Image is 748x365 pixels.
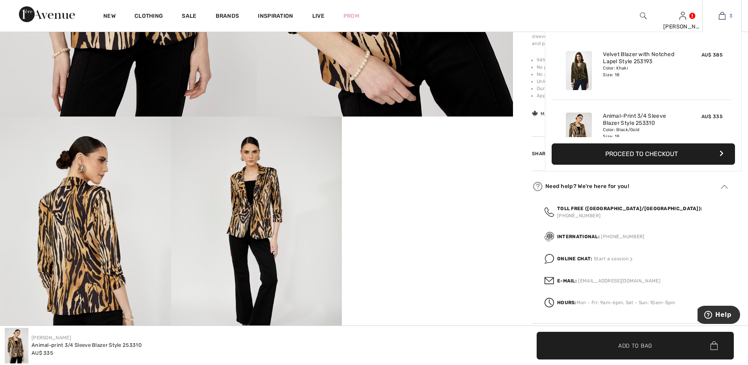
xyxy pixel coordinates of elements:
[698,306,740,325] iframe: Opens a widget where you can find more information
[258,13,293,21] span: Inspiration
[537,71,729,78] li: No zipper
[719,11,726,21] img: My Bag
[312,12,325,20] a: Live
[557,206,702,211] strong: Toll free ([GEOGRAPHIC_DATA]/[GEOGRAPHIC_DATA]):
[545,254,554,264] img: icon_chat.svg
[679,12,686,19] a: Sign In
[729,12,732,19] span: 3
[342,117,513,202] video: Your browser does not support the video tag.
[603,65,681,78] div: Color: Khaki Size: 18
[557,213,601,218] a: [PHONE_NUMBER]
[721,184,728,188] img: Arrow2.svg
[343,12,359,20] a: Prom
[537,332,734,359] button: Add to Bag
[552,143,735,165] button: Proceed to Checkout
[640,11,647,21] img: search the website
[557,278,577,284] strong: E-mail:
[601,234,644,239] a: [PHONE_NUMBER]
[603,113,681,127] a: Animal-Print 3/4 Sleeve Blazer Style 253310
[710,341,718,350] img: Bag.svg
[545,298,554,307] img: Clock.svg
[19,6,75,22] img: 1ère Avenue
[537,64,729,71] li: No pockets
[32,350,53,356] span: AU$ 335
[679,11,686,21] img: My Info
[557,300,576,305] strong: Hours:
[32,341,142,349] div: Animal-print 3/4 Sleeve Blazer Style 253310
[578,278,660,284] a: [EMAIL_ADDRESS][DOMAIN_NAME]
[566,113,592,152] img: Animal-Print 3/4 Sleeve Blazer Style 253310
[701,52,722,58] span: AU$ 385
[216,13,239,21] a: Brands
[134,13,163,21] a: Clothing
[182,13,196,21] a: Sale
[532,110,611,117] div: Made in [GEOGRAPHIC_DATA]
[618,341,652,350] span: Add to Bag
[32,335,71,341] a: [PERSON_NAME]
[532,181,729,192] div: Need help? We're here for you!
[629,256,634,262] img: external-link.svg
[545,207,554,217] img: Call.svg
[537,78,729,85] li: Unlined
[5,328,28,363] img: Animal-Print 3/4 Sleeve Blazer Style 253310
[663,23,702,31] div: [PERSON_NAME]
[557,234,600,239] strong: International:
[103,13,116,21] a: New
[557,256,593,262] strong: Online Chat:
[537,85,729,92] li: Our model is 5'9"/175 cm and wears a size 6.
[703,11,741,21] a: 3
[594,256,634,262] span: Start a session
[537,56,729,64] li: 94% Polyester, 6% Elastane
[701,114,722,119] span: AU$ 335
[537,92,729,99] li: Approximate length (size 12): 26" - 66 cm
[545,276,554,285] img: icon_email.svg
[603,127,681,139] div: Color: Black/Gold Size: 18
[557,299,675,306] div: Mon - Fri: 9am-6pm, Sat - Sun: 10am-5pm
[545,232,554,241] img: International%20call.svg
[603,51,681,65] a: Velvet Blazer with Notched Lapel Style 253193
[566,51,592,90] img: Velvet Blazer with Notched Lapel Style 253193
[532,151,548,156] span: Share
